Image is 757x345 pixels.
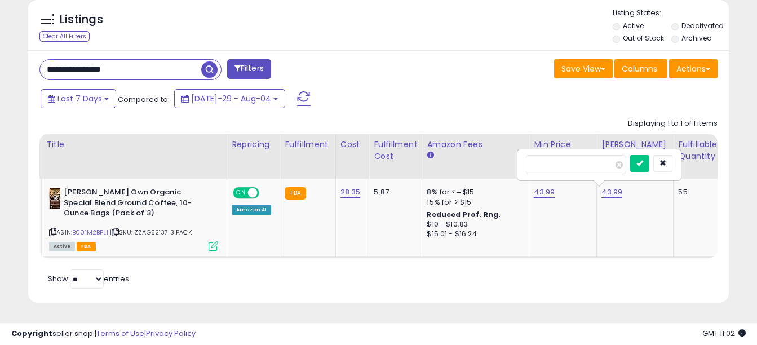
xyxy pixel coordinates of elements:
p: Listing States: [613,8,729,19]
button: Last 7 Days [41,89,116,108]
label: Out of Stock [623,33,664,43]
label: Deactivated [681,21,724,30]
b: Reduced Prof. Rng. [427,210,501,219]
div: [PERSON_NAME] [601,139,669,151]
a: 43.99 [534,187,555,198]
button: Save View [554,59,613,78]
div: seller snap | | [11,329,196,339]
a: 43.99 [601,187,622,198]
span: | SKU: ZZAG52137 3 PACK [110,228,192,237]
div: ASIN: [49,187,218,250]
div: Title [46,139,222,151]
span: All listings currently available for purchase on Amazon [49,242,75,251]
div: $10 - $10.83 [427,220,520,229]
div: Clear All Filters [39,31,90,42]
div: Displaying 1 to 1 of 1 items [628,118,718,129]
span: 2025-08-12 11:02 GMT [702,328,746,339]
span: Compared to: [118,94,170,105]
label: Active [623,21,644,30]
label: Archived [681,33,712,43]
a: 28.35 [340,187,361,198]
span: Columns [622,63,657,74]
button: [DATE]-29 - Aug-04 [174,89,285,108]
div: Fulfillment Cost [374,139,417,162]
a: Terms of Use [96,328,144,339]
span: FBA [77,242,96,251]
div: Repricing [232,139,275,151]
a: B001M2BPLI [72,228,108,237]
div: 55 [678,187,713,197]
h5: Listings [60,12,103,28]
small: Amazon Fees. [427,151,433,161]
div: Amazon AI [232,205,271,215]
span: Show: entries [48,273,129,284]
span: Last 7 Days [57,93,102,104]
div: Cost [340,139,365,151]
small: FBA [285,187,306,200]
div: Fulfillment [285,139,330,151]
div: Amazon Fees [427,139,524,151]
strong: Copyright [11,328,52,339]
div: 8% for <= $15 [427,187,520,197]
img: 51irx-9OaoL._SL40_.jpg [49,187,61,210]
div: Min Price [534,139,592,151]
b: [PERSON_NAME] Own Organic Special Blend Ground Coffee, 10-Ounce Bags (Pack of 3) [64,187,201,222]
button: Actions [669,59,718,78]
div: $15.01 - $16.24 [427,229,520,239]
div: 15% for > $15 [427,197,520,207]
div: 5.87 [374,187,413,197]
span: OFF [258,188,276,198]
span: ON [234,188,248,198]
button: Filters [227,59,271,79]
button: Columns [614,59,667,78]
a: Privacy Policy [146,328,196,339]
span: [DATE]-29 - Aug-04 [191,93,271,104]
div: Fulfillable Quantity [678,139,717,162]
